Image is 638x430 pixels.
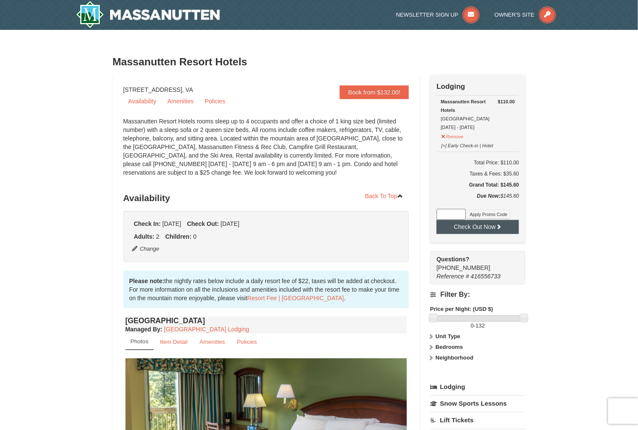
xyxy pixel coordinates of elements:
[360,190,409,202] a: Back To Top
[162,95,198,108] a: Amenities
[200,339,225,345] small: Amenities
[436,344,463,350] strong: Bedrooms
[467,210,510,219] button: Apply Promo Code
[437,256,469,263] strong: Questions?
[471,322,474,329] span: 0
[164,326,249,333] a: [GEOGRAPHIC_DATA] Lodging
[437,158,519,167] h6: Total Price: $110.00
[436,333,460,339] strong: Unit Type
[441,99,486,113] strong: Massanutten Resort Hotels
[437,181,519,189] h5: Grand Total: $145.60
[498,97,515,106] strong: $110.00
[396,12,458,18] span: Newsletter Sign Up
[125,326,160,333] span: Managed By
[160,339,188,345] small: Item Detail
[123,190,409,207] h3: Availability
[471,273,501,280] span: 416556733
[125,326,163,333] strong: :
[396,12,480,18] a: Newsletter Sign Up
[340,85,409,99] a: Book from $132.00!
[165,233,191,240] strong: Children:
[437,255,510,271] span: [PHONE_NUMBER]
[430,306,493,312] strong: Price per Night: (USD $)
[123,95,162,108] a: Availability
[430,412,525,428] a: Lift Tickets
[248,295,344,301] a: Resort Fee | [GEOGRAPHIC_DATA]
[123,271,409,308] div: the nightly rates below include a daily resort fee of $22, taxes will be added at checkout. For m...
[437,192,519,209] div: $145.60
[154,333,193,350] a: Item Detail
[131,338,149,345] small: Photos
[495,12,556,18] a: Owner's Site
[113,53,526,70] h3: Massanutten Resort Hotels
[237,339,257,345] small: Policies
[76,1,220,28] a: Massanutten Resort
[437,170,519,178] div: Taxes & Fees: $35.60
[200,95,230,108] a: Policies
[156,233,160,240] span: 2
[436,354,474,361] strong: Neighborhood
[123,117,409,185] div: Massanutten Resort Hotels rooms sleep up to 4 occupants and offer a choice of 1 king size bed (li...
[437,273,469,280] span: Reference #
[430,322,525,330] label: -
[132,244,160,254] button: Change
[437,82,465,91] strong: Lodging
[125,316,407,325] h4: [GEOGRAPHIC_DATA]
[134,233,154,240] strong: Adults:
[162,220,181,227] span: [DATE]
[437,220,519,234] button: Check Out Now
[221,220,239,227] span: [DATE]
[125,333,154,350] a: Photos
[441,130,464,141] button: Remove
[187,220,219,227] strong: Check Out:
[430,291,525,298] h4: Filter By:
[477,193,501,199] strong: Due Now:
[129,278,164,284] strong: Please note:
[441,139,494,150] button: [+] Early Check-in | Hotel
[495,12,535,18] span: Owner's Site
[441,97,515,132] div: [GEOGRAPHIC_DATA] [DATE] - [DATE]
[194,333,231,350] a: Amenities
[430,395,525,411] a: Snow Sports Lessons
[193,233,197,240] span: 0
[231,333,262,350] a: Policies
[430,379,525,395] a: Lodging
[134,220,161,227] strong: Check In:
[76,1,220,28] img: Massanutten Resort Logo
[476,322,485,329] span: 132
